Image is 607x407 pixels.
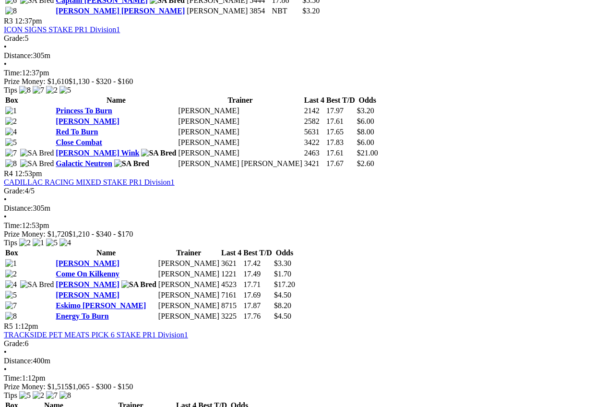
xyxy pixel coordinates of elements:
img: 8 [5,312,17,321]
span: Time: [4,69,22,77]
div: 1:12pm [4,374,603,383]
span: $3.20 [302,7,320,15]
img: 8 [19,86,31,95]
img: 5 [60,86,71,95]
div: 305m [4,204,603,213]
img: 8 [5,7,17,15]
span: Box [5,249,18,257]
span: $21.00 [357,149,378,157]
span: R5 [4,322,13,330]
td: [PERSON_NAME] [158,290,220,300]
a: Come On Kilkenny [56,270,119,278]
td: [PERSON_NAME] [158,259,220,268]
span: Distance: [4,357,33,365]
span: Time: [4,374,22,382]
td: 7161 [221,290,242,300]
span: Grade: [4,187,25,195]
img: 7 [46,391,58,400]
span: R3 [4,17,13,25]
a: CADILLAC RACING MIXED STAKE PR1 Division1 [4,178,175,186]
span: • [4,195,7,203]
div: 6 [4,339,603,348]
img: SA Bred [20,280,54,289]
span: R4 [4,169,13,178]
img: SA Bred [20,149,54,157]
span: Tips [4,239,17,247]
img: 5 [46,239,58,247]
span: $1,130 - $320 - $160 [69,77,133,85]
img: SA Bred [121,280,156,289]
img: 1 [5,259,17,268]
td: 17.65 [326,127,356,137]
th: Name [55,248,157,258]
th: Odds [274,248,296,258]
a: [PERSON_NAME] [56,117,119,125]
span: $8.20 [274,301,291,310]
img: 5 [5,291,17,299]
span: $4.50 [274,312,291,320]
td: 17.76 [243,311,273,321]
td: 3225 [221,311,242,321]
span: $17.20 [274,280,295,288]
div: 305m [4,51,603,60]
td: 17.83 [326,138,356,147]
th: Odds [357,96,379,105]
span: Box [5,96,18,104]
span: Grade: [4,34,25,42]
img: 1 [5,107,17,115]
img: SA Bred [20,159,54,168]
a: Red To Burn [56,128,98,136]
span: $6.00 [357,138,374,146]
img: 1 [33,239,44,247]
a: ICON SIGNS STAKE PR1 Division1 [4,25,120,34]
img: 4 [5,128,17,136]
img: 5 [19,391,31,400]
span: • [4,43,7,51]
td: 17.42 [243,259,273,268]
div: Prize Money: $1,610 [4,77,603,86]
img: 7 [33,86,44,95]
div: Prize Money: $1,515 [4,383,603,391]
span: $1,065 - $300 - $150 [69,383,133,391]
td: 17.49 [243,269,273,279]
span: Tips [4,86,17,94]
span: 12:53pm [15,169,42,178]
td: 17.87 [243,301,273,311]
span: $4.50 [274,291,291,299]
div: 12:53pm [4,221,603,230]
td: [PERSON_NAME] [PERSON_NAME] [178,159,303,168]
th: Last 4 [221,248,242,258]
a: Princess To Burn [56,107,112,115]
a: [PERSON_NAME] [PERSON_NAME] [56,7,185,15]
img: 8 [60,391,71,400]
td: 1221 [221,269,242,279]
a: Galactic Neutron [56,159,112,168]
td: 17.61 [326,117,356,126]
a: [PERSON_NAME] [56,291,119,299]
a: [PERSON_NAME] [56,259,119,267]
td: [PERSON_NAME] [158,311,220,321]
th: Trainer [178,96,303,105]
span: $3.30 [274,259,291,267]
td: 3422 [304,138,325,147]
span: $8.00 [357,128,374,136]
div: 400m [4,357,603,365]
th: Best T/D [243,248,273,258]
td: 17.67 [326,159,356,168]
img: 2 [19,239,31,247]
th: Last 4 [304,96,325,105]
td: 3621 [221,259,242,268]
th: Name [55,96,177,105]
img: 2 [5,117,17,126]
td: 3854 [249,6,270,16]
span: Time: [4,221,22,229]
a: Eskimo [PERSON_NAME] [56,301,146,310]
span: Distance: [4,204,33,212]
td: 2142 [304,106,325,116]
td: 17.71 [243,280,273,289]
td: 17.69 [243,290,273,300]
span: • [4,365,7,373]
span: Grade: [4,339,25,347]
span: Tips [4,391,17,399]
img: 2 [5,270,17,278]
